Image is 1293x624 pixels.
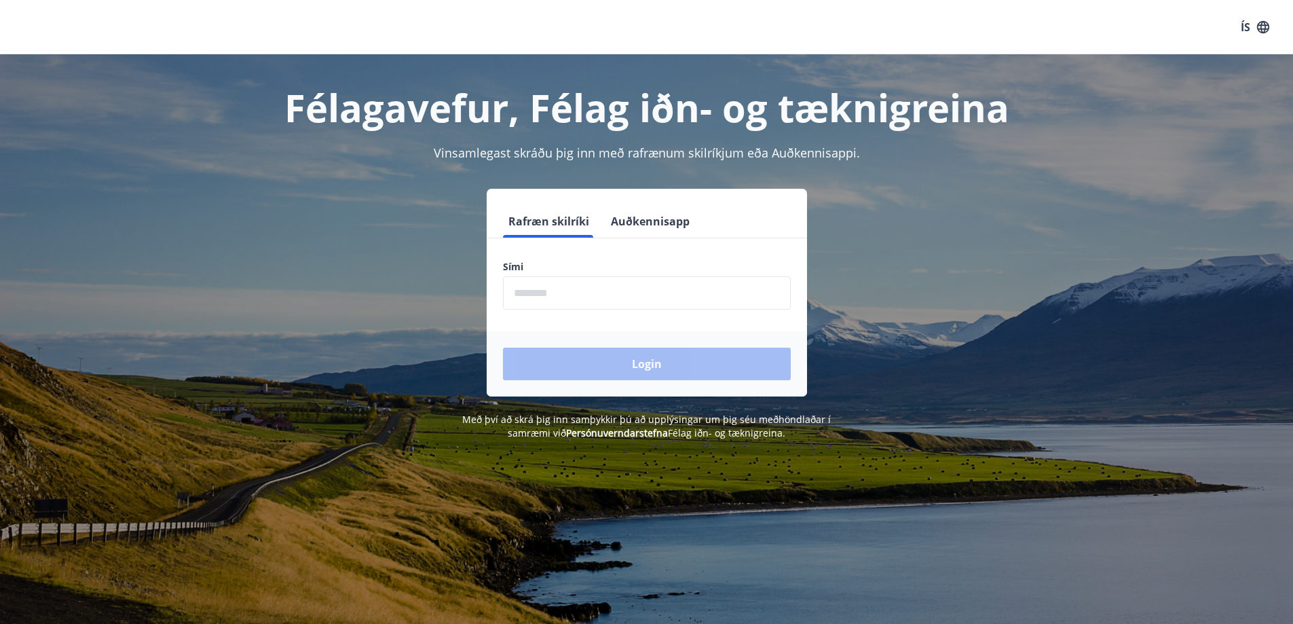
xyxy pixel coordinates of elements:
h1: Félagavefur, Félag iðn- og tæknigreina [174,81,1119,133]
span: Vinsamlegast skráðu þig inn með rafrænum skilríkjum eða Auðkennisappi. [434,145,860,161]
button: Auðkennisapp [605,205,695,238]
a: Persónuverndarstefna [566,426,668,439]
button: Rafræn skilríki [503,205,595,238]
span: Með því að skrá þig inn samþykkir þú að upplýsingar um þig séu meðhöndlaðar í samræmi við Félag i... [462,413,831,439]
button: ÍS [1233,15,1277,39]
label: Sími [503,260,791,274]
